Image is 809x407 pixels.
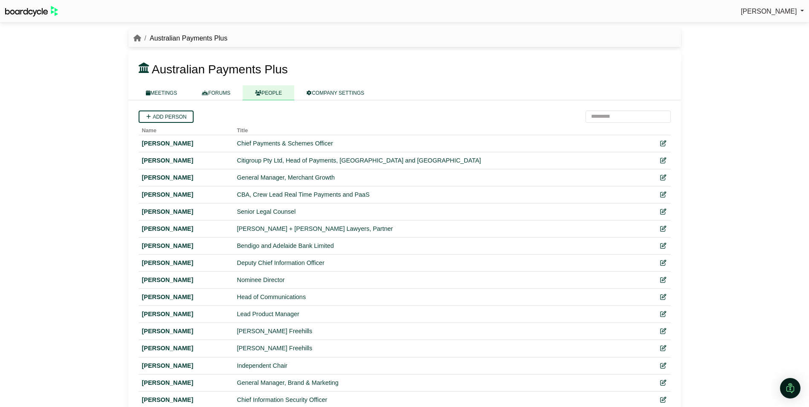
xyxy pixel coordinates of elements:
div: [PERSON_NAME] [142,395,230,405]
div: Edit [659,173,667,183]
div: [PERSON_NAME] [142,326,230,336]
div: Bendigo and Adelaide Bank Limited [237,241,652,251]
div: [PERSON_NAME] [142,343,230,353]
div: Edit [659,156,667,166]
div: Edit [659,292,667,302]
div: Chief Payments & Schemes Officer [237,139,652,148]
div: Head of Communications [237,292,652,302]
div: General Manager, Brand & Marketing [237,378,652,388]
div: Lead Product Manager [237,309,652,319]
div: Edit [659,361,667,371]
div: Citigroup Pty Ltd, Head of Payments, [GEOGRAPHIC_DATA] and [GEOGRAPHIC_DATA] [237,156,652,166]
div: Senior Legal Counsel [237,207,652,217]
div: [PERSON_NAME] [142,173,230,183]
div: Edit [659,378,667,388]
a: MEETINGS [133,85,190,100]
div: Edit [659,190,667,200]
span: Australian Payments Plus [152,63,288,76]
img: BoardcycleBlackGreen-aaafeed430059cb809a45853b8cf6d952af9d84e6e89e1f1685b34bfd5cb7d64.svg [5,6,58,17]
div: CBA, Crew Lead Real Time Payments and PaaS [237,190,652,200]
div: Open Intercom Messenger [780,378,800,398]
a: COMPANY SETTINGS [294,85,377,100]
div: Edit [659,258,667,268]
div: Edit [659,343,667,353]
a: FORUMS [189,85,243,100]
div: [PERSON_NAME] [142,224,230,234]
div: [PERSON_NAME] [142,241,230,251]
a: PEOPLE [243,85,294,100]
div: Edit [659,395,667,405]
div: [PERSON_NAME] [142,258,230,268]
div: [PERSON_NAME] [142,190,230,200]
li: Australian Payments Plus [141,33,228,44]
div: Edit [659,224,667,234]
div: [PERSON_NAME] [142,361,230,371]
div: [PERSON_NAME] [142,275,230,285]
div: Edit [659,309,667,319]
div: [PERSON_NAME] Freehills [237,326,652,336]
div: Edit [659,241,667,251]
div: Chief Information Security Officer [237,395,652,405]
nav: breadcrumb [133,33,228,44]
div: [PERSON_NAME] Freehills [237,343,652,353]
div: [PERSON_NAME] [142,207,230,217]
div: [PERSON_NAME] [142,139,230,148]
div: Independent Chair [237,361,652,371]
div: [PERSON_NAME] + [PERSON_NAME] Lawyers, Partner [237,224,652,234]
div: [PERSON_NAME] [142,378,230,388]
div: Edit [659,139,667,148]
div: Nominee Director [237,275,652,285]
div: [PERSON_NAME] [142,309,230,319]
div: Deputy Chief Information Officer [237,258,652,268]
a: Add person [139,110,194,123]
div: General Manager, Merchant Growth [237,173,652,183]
a: [PERSON_NAME] [741,6,804,17]
div: Edit [659,207,667,217]
th: Name [139,123,234,135]
th: Title [234,123,655,135]
div: [PERSON_NAME] [142,292,230,302]
div: [PERSON_NAME] [142,156,230,166]
div: Edit [659,275,667,285]
span: [PERSON_NAME] [741,8,797,15]
div: Edit [659,326,667,336]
